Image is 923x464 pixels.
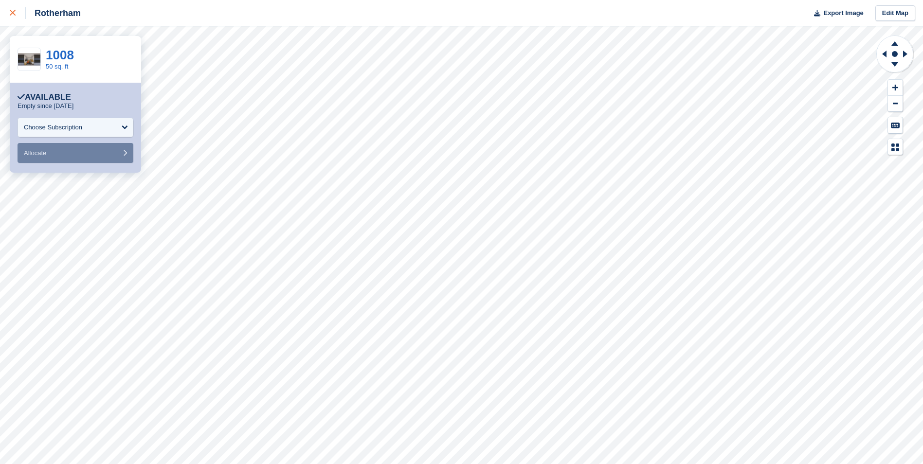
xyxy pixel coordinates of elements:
button: Map Legend [888,139,903,155]
a: 50 sq. ft [46,63,68,70]
span: Export Image [823,8,863,18]
a: 1008 [46,48,74,62]
div: Rotherham [26,7,81,19]
span: Allocate [24,149,46,157]
button: Zoom In [888,80,903,96]
button: Keyboard Shortcuts [888,117,903,133]
button: Allocate [18,143,133,163]
button: Export Image [808,5,864,21]
a: Edit Map [875,5,915,21]
p: Empty since [DATE] [18,102,73,110]
img: 50%20SQ.FT.jpg [18,53,40,66]
div: Available [18,92,71,102]
div: Choose Subscription [24,123,82,132]
button: Zoom Out [888,96,903,112]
